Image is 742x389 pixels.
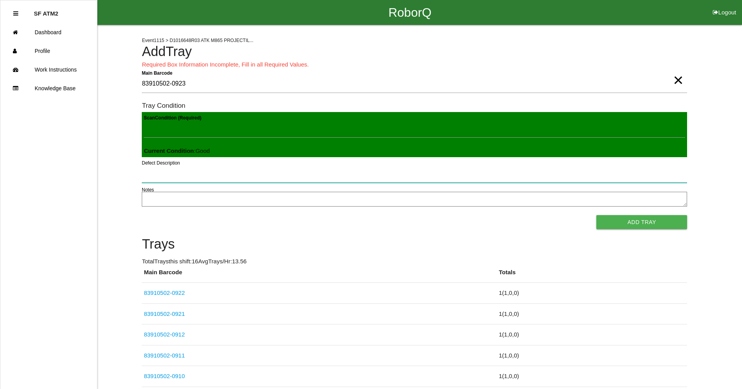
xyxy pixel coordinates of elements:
p: Required Box Information Incomplete, Fill in all Required Values. [142,60,687,69]
label: Defect Description [142,159,180,166]
b: Main Barcode [142,70,173,75]
span: Clear Input [673,65,683,80]
p: SF ATM2 [34,4,58,17]
th: Main Barcode [142,268,497,283]
div: Close [13,4,18,23]
b: Scan Condition (Required) [144,115,201,120]
a: Dashboard [0,23,97,42]
a: 83910502-0912 [144,331,185,338]
button: Add Tray [596,215,687,229]
a: 83910502-0911 [144,352,185,359]
label: Notes [142,186,154,193]
td: 1 ( 1 , 0 , 0 ) [497,366,687,387]
h4: Trays [142,237,687,252]
th: Totals [497,268,687,283]
a: Profile [0,42,97,60]
span: : Good [144,147,210,154]
a: 83910502-0922 [144,289,185,296]
a: 83910502-0910 [144,373,185,379]
a: Knowledge Base [0,79,97,98]
p: Total Trays this shift: 16 Avg Trays /Hr: 13.56 [142,257,687,266]
h4: Add Tray [142,44,687,59]
td: 1 ( 1 , 0 , 0 ) [497,324,687,345]
a: Work Instructions [0,60,97,79]
h6: Tray Condition [142,102,687,109]
td: 1 ( 1 , 0 , 0 ) [497,303,687,324]
b: Current Condition [144,147,194,154]
span: Event 1115 > D1016648R03 ATK M865 PROJECTIL... [142,38,253,43]
a: 83910502-0921 [144,310,185,317]
td: 1 ( 1 , 0 , 0 ) [497,283,687,304]
td: 1 ( 1 , 0 , 0 ) [497,345,687,366]
input: Required [142,75,687,93]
